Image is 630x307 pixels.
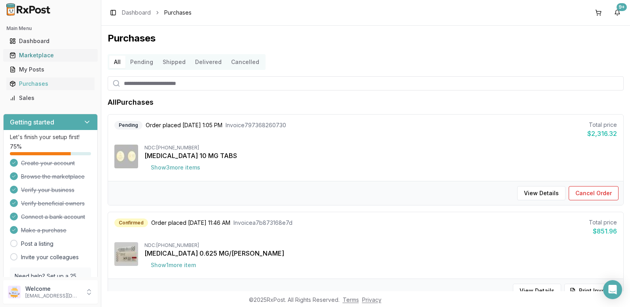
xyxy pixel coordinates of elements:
[151,219,230,227] span: Order placed [DATE] 11:46 AM
[226,121,286,129] span: Invoice 797368260730
[6,34,95,48] a: Dashboard
[114,242,138,266] img: Premarin 0.625 MG/GM CREA
[343,296,359,303] a: Terms
[6,48,95,62] a: Marketplace
[10,133,91,141] p: Let's finish your setup first!
[3,77,98,90] button: Purchases
[3,3,54,16] img: RxPost Logo
[10,117,54,127] h3: Getting started
[125,56,158,68] button: Pending
[15,272,86,296] p: Need help? Set up a 25 minute call with our team to set up.
[589,226,617,236] div: $851.96
[144,145,617,151] div: NDC: [PHONE_NUMBER]
[3,49,98,62] button: Marketplace
[108,32,624,45] h1: Purchases
[190,56,226,68] button: Delivered
[226,56,264,68] button: Cancelled
[144,160,207,175] button: Show3more items
[9,51,91,59] div: Marketplace
[21,226,66,234] span: Make a purchase
[9,80,91,88] div: Purchases
[569,186,619,200] button: Cancel Order
[21,186,74,194] span: Verify your business
[9,37,91,45] div: Dashboard
[21,240,53,248] a: Post a listing
[21,159,75,167] span: Create your account
[8,286,21,298] img: User avatar
[122,9,192,17] nav: breadcrumb
[144,258,202,272] button: Show1more item
[513,284,561,298] button: View Details
[164,9,192,17] span: Purchases
[21,200,85,207] span: Verify beneficial owners
[6,25,95,32] h2: Main Menu
[517,186,565,200] button: View Details
[144,242,617,249] div: NDC: [PHONE_NUMBER]
[114,218,148,227] div: Confirmed
[589,218,617,226] div: Total price
[114,145,138,168] img: Jardiance 10 MG TABS
[233,219,292,227] span: Invoice a7b873168e7d
[114,121,142,130] div: Pending
[3,92,98,104] button: Sales
[3,35,98,47] button: Dashboard
[6,77,95,91] a: Purchases
[25,293,80,299] p: [EMAIL_ADDRESS][DOMAIN_NAME]
[21,213,85,221] span: Connect a bank account
[109,56,125,68] button: All
[10,143,22,151] span: 75 %
[603,280,622,299] div: Open Intercom Messenger
[144,249,617,258] div: [MEDICAL_DATA] 0.625 MG/[PERSON_NAME]
[6,91,95,105] a: Sales
[146,121,222,129] span: Order placed [DATE] 1:05 PM
[122,9,151,17] a: Dashboard
[21,173,85,181] span: Browse the marketplace
[587,121,617,129] div: Total price
[9,94,91,102] div: Sales
[9,66,91,73] div: My Posts
[158,56,190,68] button: Shipped
[611,6,624,19] button: 9+
[108,97,154,108] h1: All Purchases
[21,253,79,261] a: Invite your colleagues
[6,62,95,77] a: My Posts
[3,63,98,76] button: My Posts
[25,285,80,293] p: Welcome
[617,3,627,11] div: 9+
[587,129,617,138] div: $2,316.32
[144,151,617,160] div: [MEDICAL_DATA] 10 MG TABS
[564,284,619,298] button: Print Invoice
[362,296,381,303] a: Privacy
